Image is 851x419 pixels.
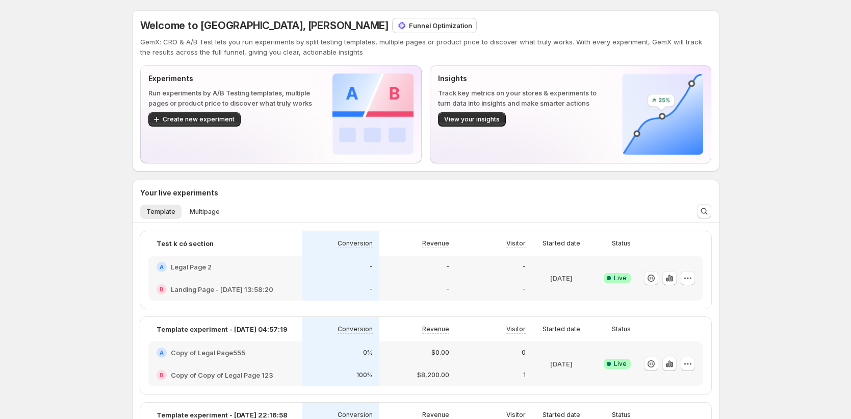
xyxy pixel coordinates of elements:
h2: Copy of Copy of Legal Page 123 [171,370,273,380]
span: Welcome to [GEOGRAPHIC_DATA], [PERSON_NAME] [140,19,389,32]
h2: B [160,372,164,378]
p: Insights [438,73,606,84]
h2: A [160,264,164,270]
p: Started date [543,325,580,333]
p: Visitor [506,325,526,333]
p: - [370,285,373,293]
p: Track key metrics on your stores & experiments to turn data into insights and make smarter actions [438,88,606,108]
img: Experiments [332,73,414,155]
span: View your insights [444,115,500,124]
p: 100% [356,371,373,379]
p: Revenue [422,325,449,333]
p: [DATE] [550,273,573,283]
p: Started date [543,239,580,248]
span: Multipage [190,208,220,216]
p: Funnel Optimization [409,20,472,31]
h3: Your live experiments [140,188,218,198]
p: Status [612,325,631,333]
p: [DATE] [550,359,573,369]
p: Revenue [422,411,449,419]
p: 0 [522,349,526,357]
img: Insights [622,73,703,155]
p: Started date [543,411,580,419]
p: Test k có section [157,238,214,249]
h2: B [160,286,164,292]
p: Status [612,239,631,248]
p: Conversion [338,239,373,248]
p: Conversion [338,411,373,419]
button: Search and filter results [697,204,711,218]
p: Conversion [338,325,373,333]
p: Run experiments by A/B Testing templates, multiple pages or product price to discover what truly ... [148,88,316,108]
span: Live [614,274,627,282]
p: - [370,263,373,271]
p: - [446,263,449,271]
p: Status [612,411,631,419]
h2: Landing Page - [DATE] 13:58:20 [171,284,273,294]
h2: Legal Page 2 [171,262,212,272]
span: Template [146,208,175,216]
p: - [523,263,526,271]
span: Live [614,360,627,368]
p: Template experiment - [DATE] 04:57:19 [157,324,288,334]
p: $8,200.00 [417,371,449,379]
p: Revenue [422,239,449,248]
p: $0.00 [431,349,449,357]
button: Create new experiment [148,112,241,127]
p: 1 [523,371,526,379]
h2: Copy of Legal Page555 [171,348,245,358]
span: Create new experiment [163,115,235,124]
p: GemX: CRO & A/B Test lets you run experiments by split testing templates, multiple pages or produ... [140,37,711,57]
p: - [523,285,526,293]
h2: A [160,350,164,356]
p: 0% [363,349,373,357]
p: Experiments [148,73,316,84]
img: Funnel Optimization [397,20,407,31]
p: - [446,285,449,293]
p: Visitor [506,239,526,248]
button: View your insights [438,112,506,127]
p: Visitor [506,411,526,419]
